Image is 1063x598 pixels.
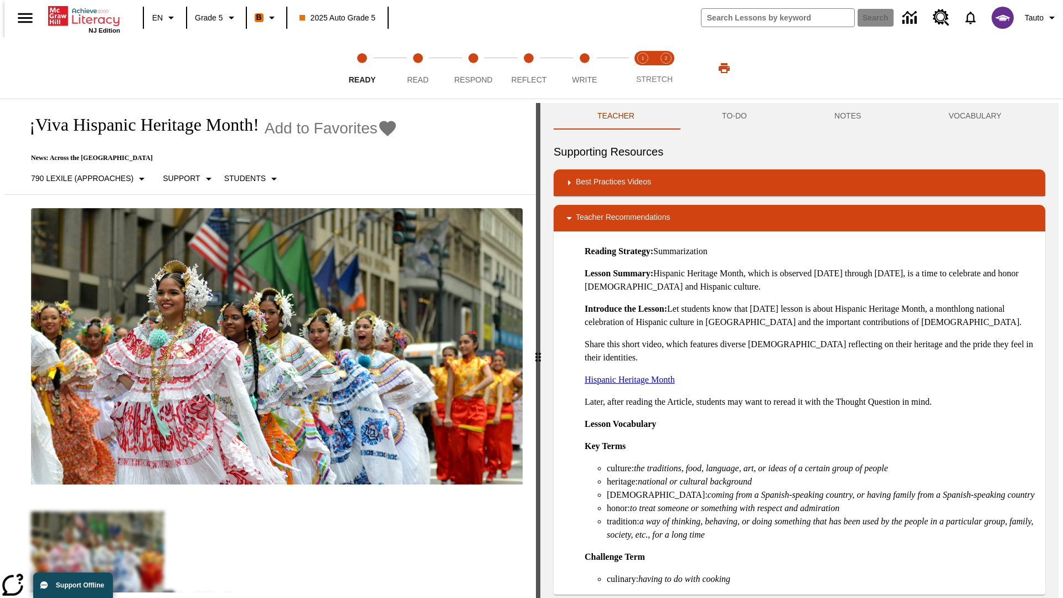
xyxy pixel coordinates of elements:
[585,338,1036,364] p: Share this short video, which features diverse [DEMOGRAPHIC_DATA] reflecting on their heritage an...
[18,115,259,135] h1: ¡Viva Hispanic Heritage Month!
[905,103,1045,130] button: VOCABULARY
[330,38,394,99] button: Ready step 1 of 5
[607,573,1036,586] li: culinary:
[630,503,839,513] em: to treat someone or something with respect and admiration
[407,75,429,84] span: Read
[585,304,667,313] strong: Introduce the Lesson:
[985,3,1020,32] button: Select a new avatar
[926,3,956,33] a: Resource Center, Will open in new tab
[27,169,153,189] button: Select Lexile, 790 Lexile (Approaches)
[540,103,1059,598] div: activity
[190,8,242,28] button: Grade: Grade 5, Select a grade
[585,302,1036,329] p: Let students know that [DATE] lesson is about Hispanic Heritage Month, a monthlong national celeb...
[553,38,617,99] button: Write step 5 of 5
[349,75,376,84] span: Ready
[18,154,398,162] p: News: Across the [GEOGRAPHIC_DATA]
[1025,12,1044,24] span: Tauto
[576,212,670,225] p: Teacher Recommendations
[585,245,1036,258] p: Summarization
[265,118,398,138] button: Add to Favorites - ¡Viva Hispanic Heritage Month!
[220,169,285,189] button: Select Student
[585,419,656,429] strong: Lesson Vocabulary
[4,103,536,592] div: reading
[250,8,283,28] button: Boost Class color is orange. Change class color
[152,12,163,24] span: EN
[607,462,1036,475] li: culture:
[300,12,376,24] span: 2025 Auto Grade 5
[992,7,1014,29] img: avatar image
[536,103,540,598] div: Press Enter or Spacebar and then press right and left arrow keys to move the slider
[265,120,378,137] span: Add to Favorites
[638,477,752,486] em: national or cultural background
[641,55,644,61] text: 1
[627,38,659,99] button: Stretch Read step 1 of 2
[1020,8,1063,28] button: Profile/Settings
[634,463,888,473] em: the traditions, food, language, art, or ideas of a certain group of people
[585,267,1036,293] p: Hispanic Heritage Month, which is observed [DATE] through [DATE], is a time to celebrate and hono...
[585,395,1036,409] p: Later, after reading the Article, students may want to reread it with the Thought Question in mind.
[554,103,678,130] button: Teacher
[956,3,985,32] a: Notifications
[576,176,651,189] p: Best Practices Videos
[554,103,1045,130] div: Instructional Panel Tabs
[158,169,219,189] button: Scaffolds, Support
[441,38,505,99] button: Respond step 3 of 5
[48,4,120,34] div: Home
[31,173,133,184] p: 790 Lexile (Approaches)
[636,75,673,84] span: STRETCH
[607,502,1036,515] li: honor:
[585,441,626,451] strong: Key Terms
[89,27,120,34] span: NJ Edition
[638,574,730,584] em: having to do with cooking
[664,55,667,61] text: 2
[163,173,200,184] p: Support
[585,269,653,278] strong: Lesson Summary:
[607,515,1036,542] li: tradition:
[554,143,1045,161] h6: Supporting Resources
[256,11,262,24] span: B
[650,38,682,99] button: Stretch Respond step 2 of 2
[607,488,1036,502] li: [DEMOGRAPHIC_DATA]:
[497,38,561,99] button: Reflect step 4 of 5
[585,375,675,384] a: Hispanic Heritage Month
[224,173,266,184] p: Students
[9,2,42,34] button: Open side menu
[31,208,523,485] img: A photograph of Hispanic women participating in a parade celebrating Hispanic culture. The women ...
[607,517,1033,539] em: a way of thinking, behaving, or doing something that has been used by the people in a particular ...
[554,205,1045,231] div: Teacher Recommendations
[147,8,183,28] button: Language: EN, Select a language
[56,581,104,589] span: Support Offline
[701,9,854,27] input: search field
[706,58,742,78] button: Print
[896,3,926,33] a: Data Center
[572,75,597,84] span: Write
[607,475,1036,488] li: heritage:
[585,246,653,256] strong: Reading Strategy:
[585,552,645,561] strong: Challenge Term
[708,490,1035,499] em: coming from a Spanish-speaking country, or having family from a Spanish-speaking country
[791,103,905,130] button: NOTES
[454,75,492,84] span: Respond
[385,38,450,99] button: Read step 2 of 5
[33,573,113,598] button: Support Offline
[512,75,547,84] span: Reflect
[678,103,791,130] button: TO-DO
[554,169,1045,196] div: Best Practices Videos
[195,12,223,24] span: Grade 5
